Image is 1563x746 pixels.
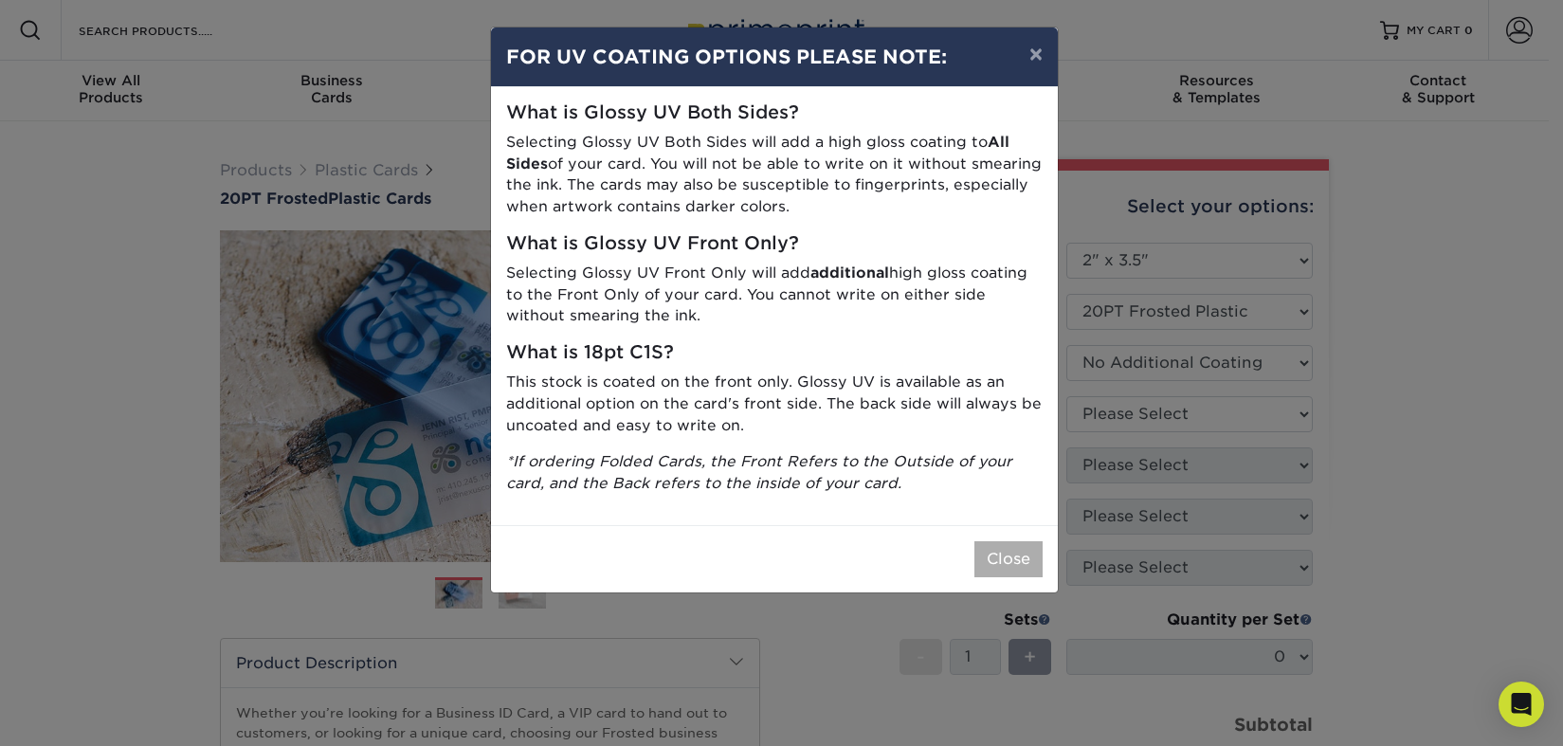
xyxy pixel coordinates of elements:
[1014,27,1058,81] button: ×
[506,43,1043,71] h4: FOR UV COATING OPTIONS PLEASE NOTE:
[506,102,1043,124] h5: What is Glossy UV Both Sides?
[506,342,1043,364] h5: What is 18pt C1S?
[810,264,889,282] strong: additional
[974,541,1043,577] button: Close
[506,133,1009,173] strong: All Sides
[1499,682,1544,727] div: Open Intercom Messenger
[506,372,1043,436] p: This stock is coated on the front only. Glossy UV is available as an additional option on the car...
[506,132,1043,218] p: Selecting Glossy UV Both Sides will add a high gloss coating to of your card. You will not be abl...
[506,452,1012,492] i: *If ordering Folded Cards, the Front Refers to the Outside of your card, and the Back refers to t...
[506,263,1043,327] p: Selecting Glossy UV Front Only will add high gloss coating to the Front Only of your card. You ca...
[506,233,1043,255] h5: What is Glossy UV Front Only?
